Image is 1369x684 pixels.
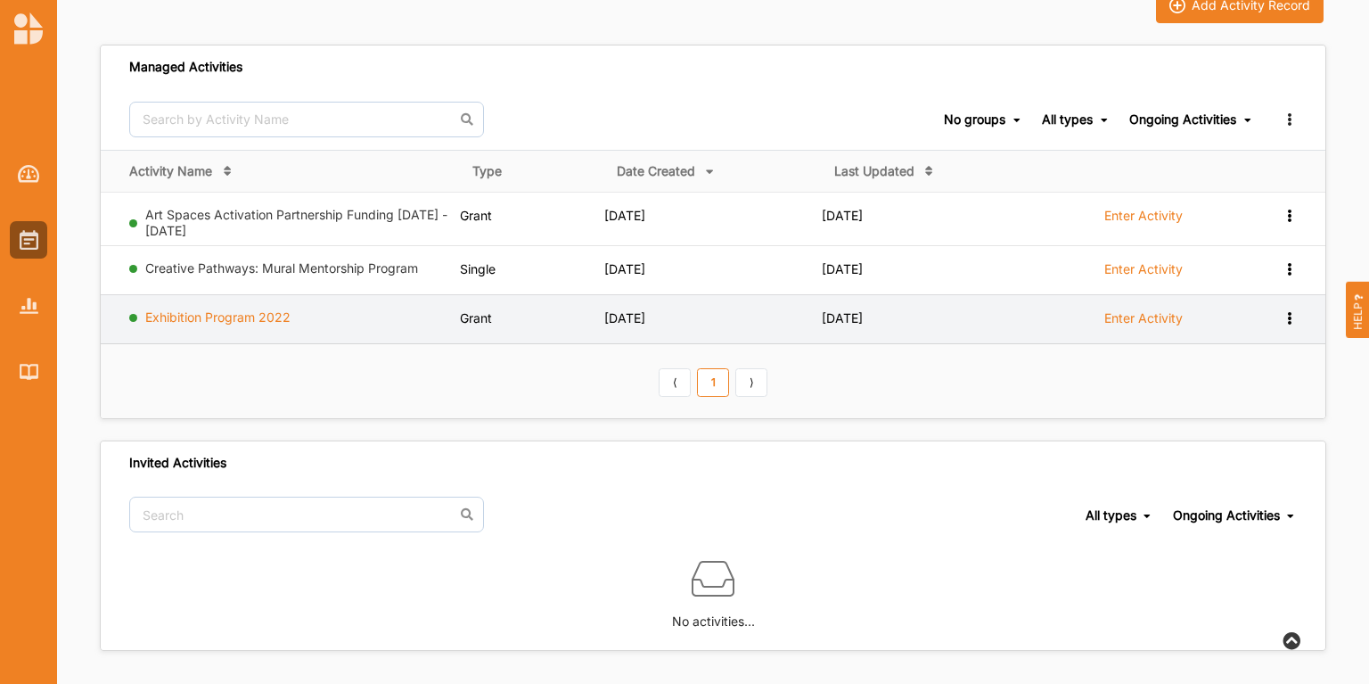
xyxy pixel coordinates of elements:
div: No groups [944,111,1005,128]
div: Pagination Navigation [656,366,771,396]
div: Last Updated [834,163,914,179]
span: [DATE] [604,208,645,223]
img: box [692,557,734,600]
div: Date Created [617,163,695,179]
span: [DATE] [822,310,863,326]
a: 1 [697,368,729,397]
img: Activities [20,230,38,250]
div: Ongoing Activities [1129,111,1236,128]
img: Dashboard [18,165,40,183]
label: No activities... [672,600,755,631]
div: All types [1042,111,1093,128]
label: Enter Activity [1104,208,1183,224]
img: logo [14,12,43,45]
a: Exhibition Program 2022 [145,309,291,325]
img: Reports [20,298,38,313]
span: [DATE] [822,261,863,276]
a: Enter Activity [1104,260,1183,287]
a: Next item [735,368,767,397]
label: Enter Activity [1104,310,1183,326]
input: Search by Activity Name [129,102,484,137]
th: Type [460,150,604,192]
a: Dashboard [10,155,47,193]
a: Creative Pathways: Mural Mentorship Program [145,260,418,276]
img: Library [20,364,38,379]
div: Ongoing Activities [1173,507,1280,523]
div: All types [1086,507,1136,523]
span: [DATE] [604,261,645,276]
span: Grant [460,310,492,326]
input: Search [129,497,484,532]
span: Single [460,261,496,276]
a: Previous item [659,368,691,397]
a: Activities [10,221,47,259]
a: Library [10,353,47,391]
span: [DATE] [604,310,645,326]
a: Reports [10,287,47,325]
a: Art Spaces Activation Partnership Funding [DATE] - [DATE] [145,207,447,238]
span: Grant [460,208,492,223]
a: Enter Activity [1104,207,1183,234]
div: Activity Name [129,163,212,179]
a: Enter Activity [1104,309,1183,336]
div: Managed Activities [129,59,242,75]
label: Enter Activity [1104,261,1183,277]
div: Invited Activities [129,455,226,471]
span: [DATE] [822,208,863,223]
